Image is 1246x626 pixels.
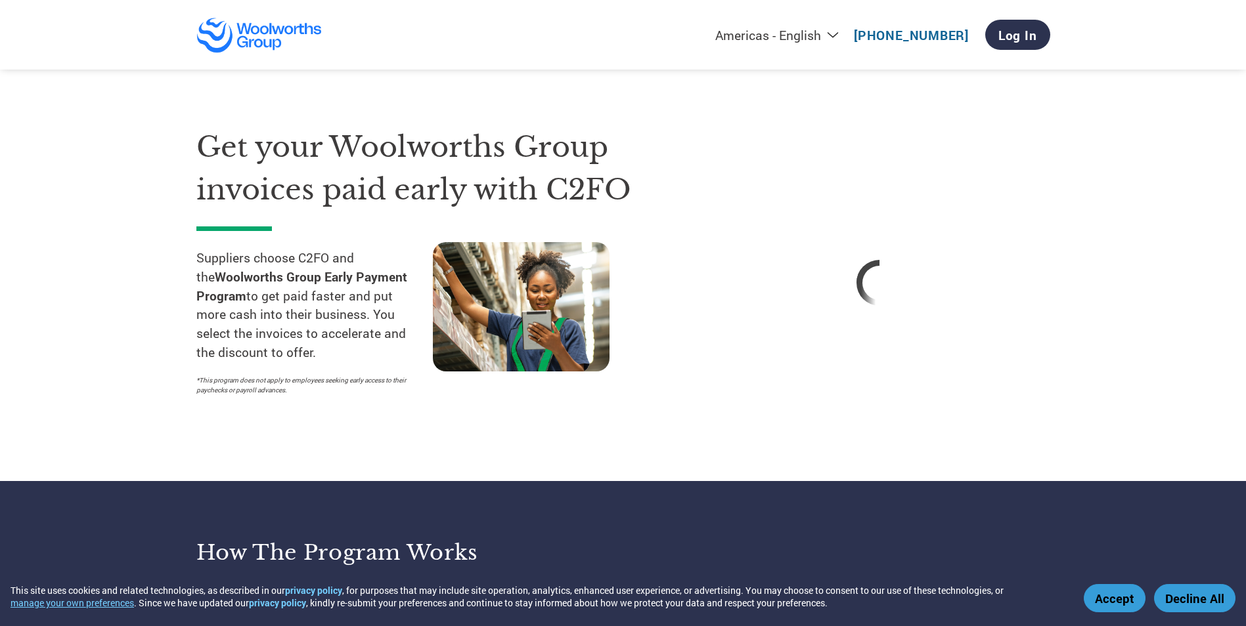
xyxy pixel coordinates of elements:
h1: Get your Woolworths Group invoices paid early with C2FO [196,126,669,211]
button: Accept [1084,584,1146,612]
p: Suppliers choose C2FO and the to get paid faster and put more cash into their business. You selec... [196,249,433,362]
button: Decline All [1154,584,1235,612]
img: Woolworths Group [196,17,323,53]
h3: How the program works [196,539,607,566]
a: privacy policy [285,584,342,596]
button: manage your own preferences [11,596,134,609]
p: *This program does not apply to employees seeking early access to their paychecks or payroll adva... [196,375,420,395]
a: privacy policy [249,596,306,609]
strong: Woolworths Group Early Payment Program [196,268,407,304]
img: supply chain worker [433,242,610,371]
div: This site uses cookies and related technologies, as described in our , for purposes that may incl... [11,584,1065,609]
a: [PHONE_NUMBER] [854,27,969,43]
a: Log In [985,20,1050,50]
